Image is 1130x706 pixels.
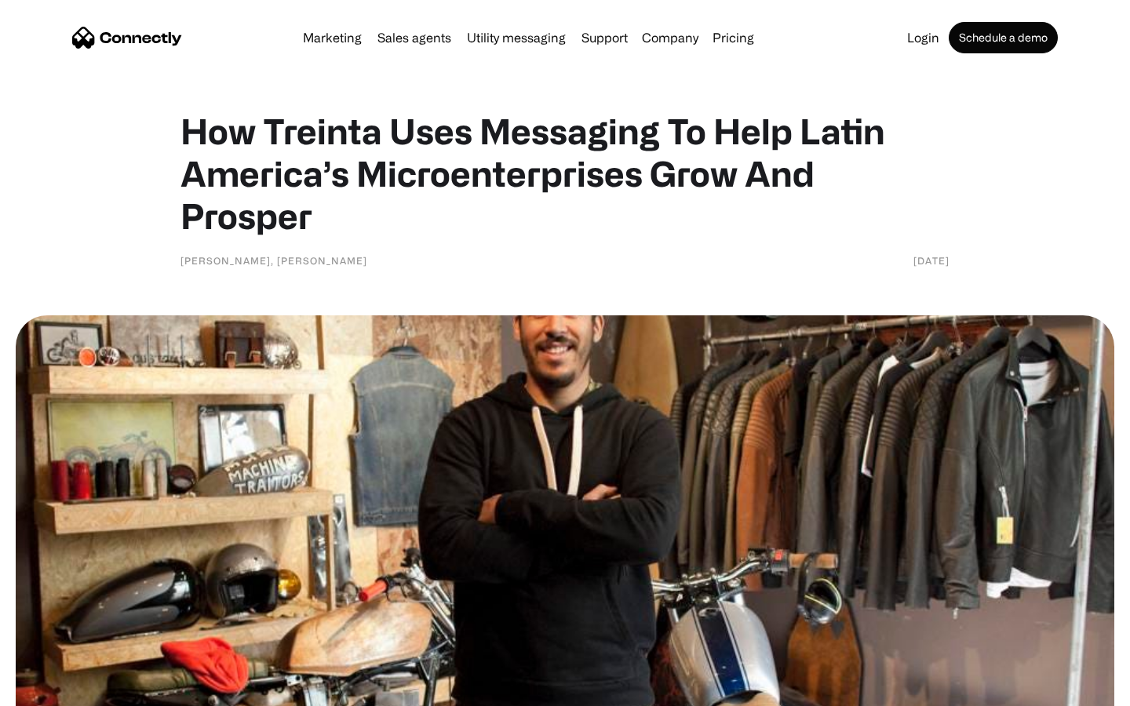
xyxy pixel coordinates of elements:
a: Login [901,31,946,44]
a: Schedule a demo [949,22,1058,53]
a: Sales agents [371,31,457,44]
aside: Language selected: English [16,679,94,701]
a: Support [575,31,634,44]
div: [PERSON_NAME], [PERSON_NAME] [180,253,367,268]
div: [DATE] [913,253,950,268]
a: Utility messaging [461,31,572,44]
a: Marketing [297,31,368,44]
a: Pricing [706,31,760,44]
div: Company [642,27,698,49]
h1: How Treinta Uses Messaging To Help Latin America’s Microenterprises Grow And Prosper [180,110,950,237]
ul: Language list [31,679,94,701]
